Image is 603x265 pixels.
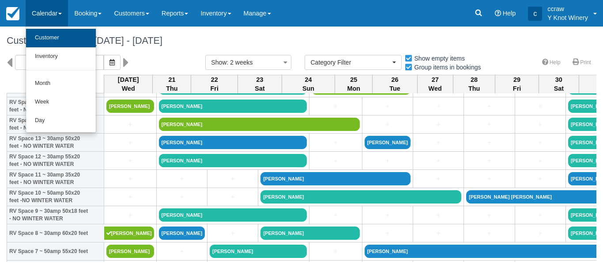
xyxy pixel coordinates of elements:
[373,75,417,93] th: 26 Tue
[466,102,512,111] a: +
[415,102,461,111] a: +
[159,227,205,240] a: [PERSON_NAME]
[7,97,104,115] th: RV Space 15 ~ 30amp 35x20 feet - NO WINTER WATER
[415,211,461,220] a: +
[159,118,360,131] a: [PERSON_NAME]
[310,58,390,67] span: Category Filter
[539,75,579,93] th: 30 Sat
[404,55,472,61] span: Show empty items
[453,75,495,93] th: 28 Thu
[517,211,563,220] a: +
[7,206,104,224] th: RV Space 9 ~ 30amp 50x18 feet - NO WINTER WATER
[517,174,563,184] a: +
[7,35,596,46] h1: Customer Calendar
[104,227,154,240] a: [PERSON_NAME]
[6,7,19,20] img: checkfront-main-nav-mini-logo.png
[104,75,153,93] th: [DATE] Wed
[211,59,226,66] span: Show
[106,138,154,147] a: +
[466,174,512,184] a: +
[547,4,588,13] p: ccraw
[415,229,461,238] a: +
[417,75,453,93] th: 27 Wed
[106,156,154,165] a: +
[517,229,563,238] a: +
[365,120,411,129] a: +
[466,156,512,165] a: +
[415,174,461,184] a: +
[312,156,360,165] a: +
[26,74,96,93] a: Month
[415,120,461,129] a: +
[547,13,588,22] p: Y Knot Winery
[7,115,104,134] th: RV Space 14 ~ 30amp 48x20 feet - NO WINTER WATER
[159,174,205,184] a: +
[404,61,487,74] label: Group items in bookings
[237,75,282,93] th: 23 Sat
[7,152,104,170] th: RV Space 12 ~ 30amp 55x20 feet - NO WINTER WATER
[335,75,373,93] th: 25 Mon
[517,138,563,147] a: +
[26,29,96,47] a: Customer
[312,138,360,147] a: +
[415,138,461,147] a: +
[26,47,96,66] a: Inventory
[106,100,154,113] a: [PERSON_NAME]
[7,188,104,206] th: RV Space 10 ~ 50amp 50x20 feet -NO WINTER WATER
[466,229,512,238] a: +
[106,211,154,220] a: +
[517,102,563,111] a: +
[210,192,256,202] a: +
[528,7,542,21] div: c
[226,59,253,66] span: : 2 weeks
[282,75,335,93] th: 24 Sun
[305,55,402,70] button: Category Filter
[153,75,191,93] th: 21 Thu
[191,75,238,93] th: 22 Fri
[312,247,360,256] a: +
[503,10,516,17] span: Help
[7,242,104,261] th: RV Space 7 ~ 50amp 55x20 feet
[365,211,411,220] a: +
[106,174,154,184] a: +
[365,102,411,111] a: +
[517,156,563,165] a: +
[495,75,539,93] th: 29 Fri
[7,170,104,188] th: RV Space 11 ~ 30amp 35x20 feet - NO WINTER WATER
[159,136,307,149] a: [PERSON_NAME]
[466,211,512,220] a: +
[466,138,512,147] a: +
[415,156,461,165] a: +
[260,227,359,240] a: [PERSON_NAME]
[26,111,96,130] a: Day
[205,55,291,70] button: Show: 2 weeks
[26,93,96,111] a: Week
[106,120,154,129] a: +
[210,245,307,258] a: [PERSON_NAME]
[89,35,162,46] span: [DATE] - [DATE]
[537,56,566,69] a: Help
[312,211,360,220] a: +
[7,134,104,152] th: RV Space 13 ~ 30amp 50x20 feet - NO WINTER WATER
[210,229,256,238] a: +
[106,192,154,202] a: +
[567,56,596,69] a: Print
[260,190,461,204] a: [PERSON_NAME]
[365,136,411,149] a: [PERSON_NAME]
[466,120,512,129] a: +
[312,102,360,111] a: +
[260,172,411,185] a: [PERSON_NAME]
[365,156,411,165] a: +
[26,27,96,133] ul: Calendar
[159,247,205,256] a: +
[159,192,205,202] a: +
[495,10,501,16] i: Help
[106,245,154,258] a: [PERSON_NAME]
[7,224,104,242] th: RV Space 8 ~ 30amp 60x20 feet
[159,208,307,222] a: [PERSON_NAME]
[365,229,411,238] a: +
[159,154,307,167] a: [PERSON_NAME]
[404,64,488,70] span: Group items in bookings
[159,100,307,113] a: [PERSON_NAME]
[404,52,471,65] label: Show empty items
